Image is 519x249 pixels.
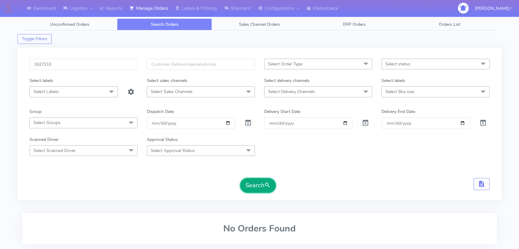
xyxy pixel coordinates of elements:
[29,59,138,70] input: Order Id
[147,59,255,70] input: Customer Reference(email,phone)
[151,89,193,95] span: Select Sales Channels
[147,77,187,84] label: Select sales channels
[381,77,405,84] label: Select labels
[50,21,89,27] span: Unconfirmed Orders
[343,21,366,27] span: ERP Orders
[29,136,59,143] label: Scanned Driver
[264,108,300,115] label: Delivery Start Date
[29,224,490,234] h2: No Orders Found
[239,21,280,27] span: Sales Channel Orders
[470,2,517,15] button: [PERSON_NAME]
[22,18,497,30] ul: Tabs
[268,61,302,67] span: Select Order Type
[18,34,52,44] button: Toggle Filters
[385,89,414,95] span: Select Box size
[147,136,178,143] label: Approval Status
[439,21,460,27] span: Orders List
[381,108,415,115] label: Delivery End Date
[33,120,60,126] span: Select Groups
[268,89,315,95] span: Select Delivery Channels
[29,108,41,115] label: Group
[29,77,53,84] label: Select labels
[385,61,410,67] span: Select status
[33,148,76,154] span: Select Scanned Driver
[240,178,276,193] button: Search
[151,148,195,154] span: Select Approval Status
[33,89,59,95] span: Select Labels
[264,77,310,84] label: Select delivery channels
[151,21,178,27] span: Search Orders
[147,108,174,115] label: Dispatch Date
